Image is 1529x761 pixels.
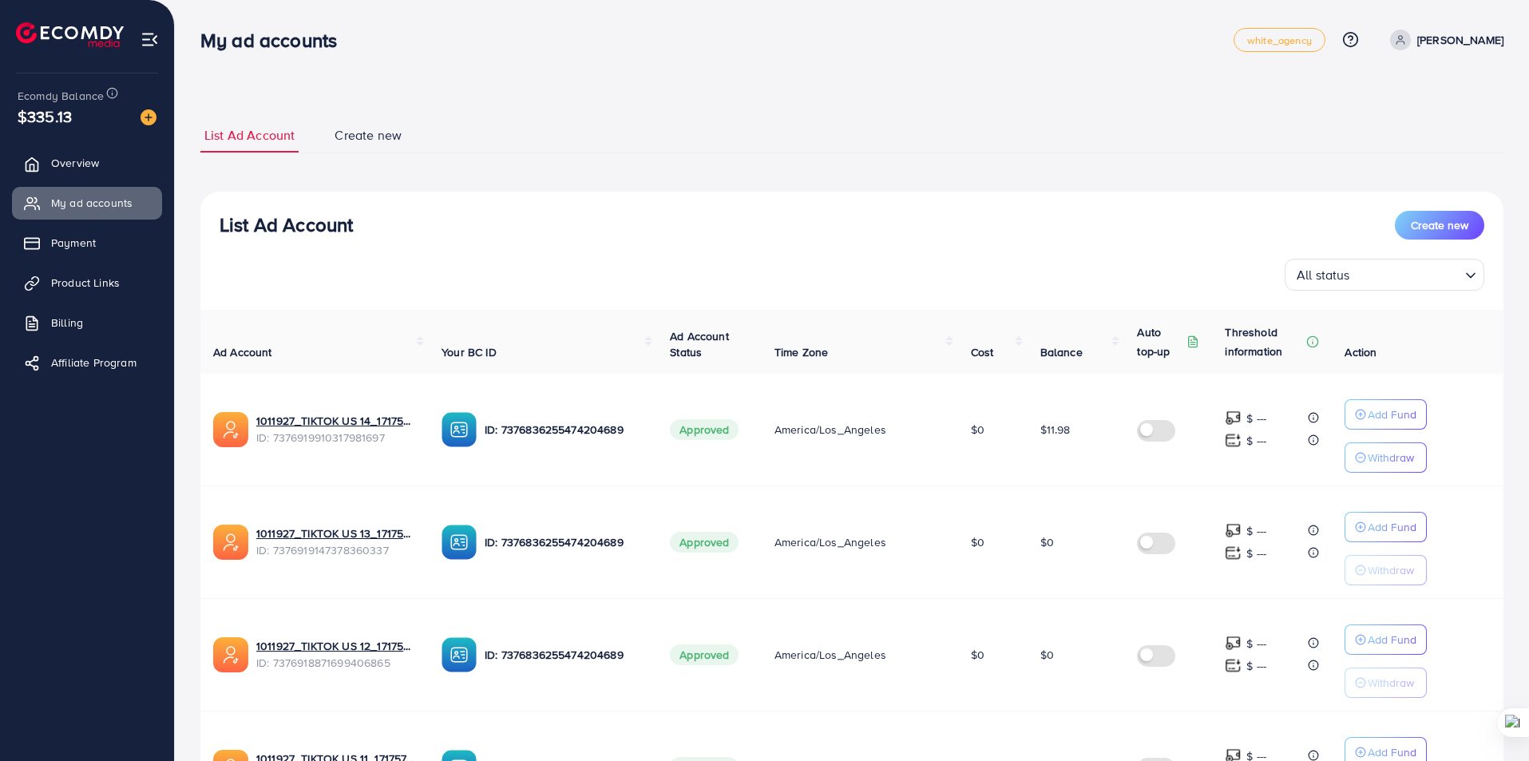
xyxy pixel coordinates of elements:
[1417,30,1503,50] p: [PERSON_NAME]
[442,637,477,672] img: ic-ba-acc.ded83a64.svg
[1368,517,1416,537] p: Add Fund
[12,347,162,379] a: Affiliate Program
[51,355,137,371] span: Affiliate Program
[442,412,477,447] img: ic-ba-acc.ded83a64.svg
[1246,521,1266,541] p: $ ---
[335,126,402,145] span: Create new
[1355,260,1459,287] input: Search for option
[1395,211,1484,240] button: Create new
[1225,522,1242,539] img: top-up amount
[485,420,644,439] p: ID: 7376836255474204689
[213,525,248,560] img: ic-ads-acc.e4c84228.svg
[16,22,124,47] img: logo
[256,430,416,446] span: ID: 7376919910317981697
[1345,399,1427,430] button: Add Fund
[670,419,739,440] span: Approved
[774,422,886,438] span: America/Los_Angeles
[213,637,248,672] img: ic-ads-acc.e4c84228.svg
[256,413,416,446] div: <span class='underline'>1011927_TIKTOK US 14_1717573027453</span></br>7376919910317981697
[51,315,83,331] span: Billing
[442,525,477,560] img: ic-ba-acc.ded83a64.svg
[1040,534,1054,550] span: $0
[442,344,497,360] span: Your BC ID
[1345,512,1427,542] button: Add Fund
[220,213,353,236] h3: List Ad Account
[1345,668,1427,698] button: Withdraw
[774,534,886,550] span: America/Los_Angeles
[12,307,162,339] a: Billing
[12,187,162,219] a: My ad accounts
[1234,28,1325,52] a: white_agency
[1384,30,1503,50] a: [PERSON_NAME]
[1225,635,1242,652] img: top-up amount
[1040,422,1071,438] span: $11.98
[1345,555,1427,585] button: Withdraw
[256,525,416,541] a: 1011927_TIKTOK US 13_1717572853057
[1246,634,1266,653] p: $ ---
[204,126,295,145] span: List Ad Account
[1411,217,1468,233] span: Create new
[200,29,350,52] h3: My ad accounts
[1247,35,1312,46] span: white_agency
[213,412,248,447] img: ic-ads-acc.e4c84228.svg
[1368,673,1414,692] p: Withdraw
[1345,624,1427,655] button: Add Fund
[12,147,162,179] a: Overview
[1246,431,1266,450] p: $ ---
[971,422,984,438] span: $0
[256,542,416,558] span: ID: 7376919147378360337
[1246,409,1266,428] p: $ ---
[1040,647,1054,663] span: $0
[1293,264,1353,287] span: All status
[12,267,162,299] a: Product Links
[256,638,416,671] div: <span class='underline'>1011927_TIKTOK US 12_1717572803572</span></br>7376918871699406865
[670,532,739,553] span: Approved
[1345,344,1376,360] span: Action
[51,275,120,291] span: Product Links
[1225,545,1242,561] img: top-up amount
[1368,630,1416,649] p: Add Fund
[1246,656,1266,676] p: $ ---
[18,105,72,128] span: $335.13
[1225,432,1242,449] img: top-up amount
[51,195,133,211] span: My ad accounts
[774,344,828,360] span: Time Zone
[971,344,994,360] span: Cost
[485,533,644,552] p: ID: 7376836255474204689
[1345,442,1427,473] button: Withdraw
[1225,410,1242,426] img: top-up amount
[1040,344,1083,360] span: Balance
[141,109,156,125] img: image
[51,235,96,251] span: Payment
[1246,544,1266,563] p: $ ---
[485,645,644,664] p: ID: 7376836255474204689
[1368,448,1414,467] p: Withdraw
[971,647,984,663] span: $0
[1461,689,1517,749] iframe: Chat
[1368,561,1414,580] p: Withdraw
[256,655,416,671] span: ID: 7376918871699406865
[670,328,729,360] span: Ad Account Status
[18,88,104,104] span: Ecomdy Balance
[1368,405,1416,424] p: Add Fund
[213,344,272,360] span: Ad Account
[971,534,984,550] span: $0
[141,30,159,49] img: menu
[774,647,886,663] span: America/Los_Angeles
[12,227,162,259] a: Payment
[1137,323,1183,361] p: Auto top-up
[256,525,416,558] div: <span class='underline'>1011927_TIKTOK US 13_1717572853057</span></br>7376919147378360337
[1225,657,1242,674] img: top-up amount
[51,155,99,171] span: Overview
[670,644,739,665] span: Approved
[1285,259,1484,291] div: Search for option
[256,638,416,654] a: 1011927_TIKTOK US 12_1717572803572
[256,413,416,429] a: 1011927_TIKTOK US 14_1717573027453
[1225,323,1303,361] p: Threshold information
